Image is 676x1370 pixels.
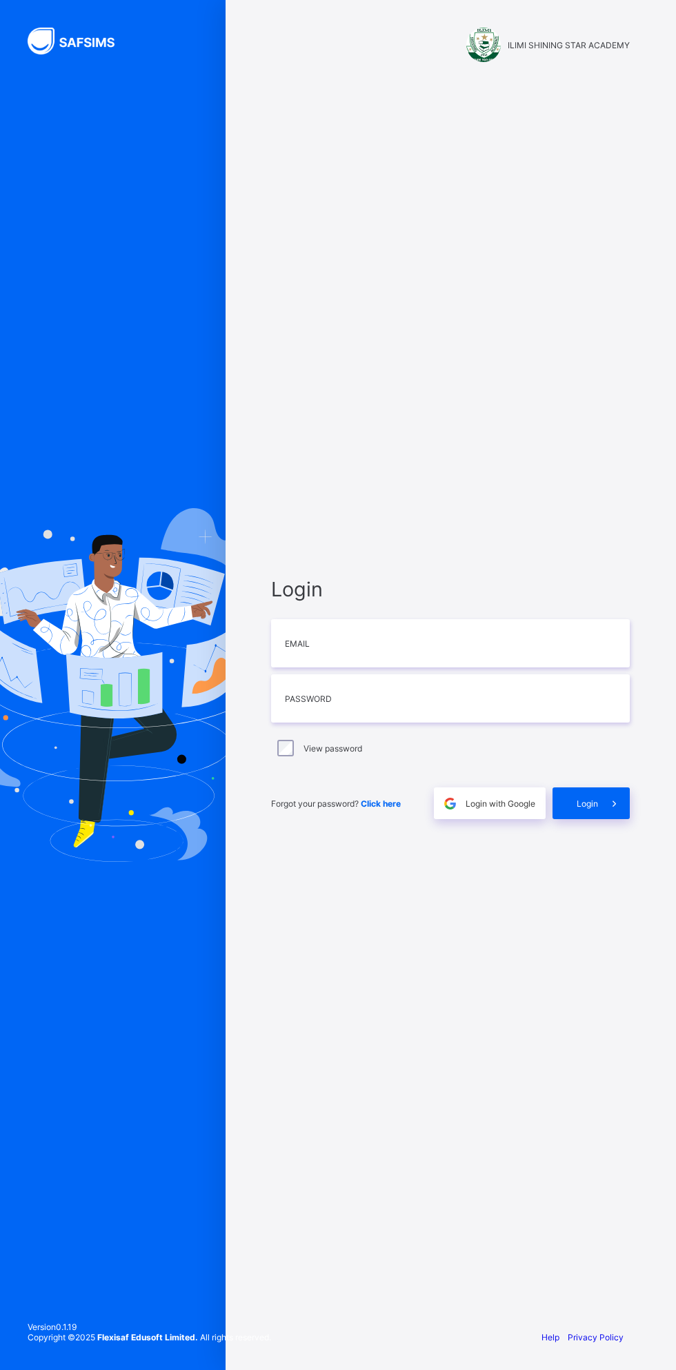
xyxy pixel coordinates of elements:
span: Login with Google [466,798,535,809]
a: Privacy Policy [568,1332,624,1342]
img: google.396cfc9801f0270233282035f929180a.svg [442,796,458,812]
img: SAFSIMS Logo [28,28,131,54]
span: Login [577,798,598,809]
span: Forgot your password? [271,798,401,809]
span: Copyright © 2025 All rights reserved. [28,1332,271,1342]
label: View password [304,743,362,754]
span: Version 0.1.19 [28,1322,271,1332]
strong: Flexisaf Edusoft Limited. [97,1332,198,1342]
span: Login [271,577,630,601]
a: Click here [361,798,401,809]
a: Help [541,1332,559,1342]
span: ILIMI SHINING STAR ACADEMY [508,40,630,50]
